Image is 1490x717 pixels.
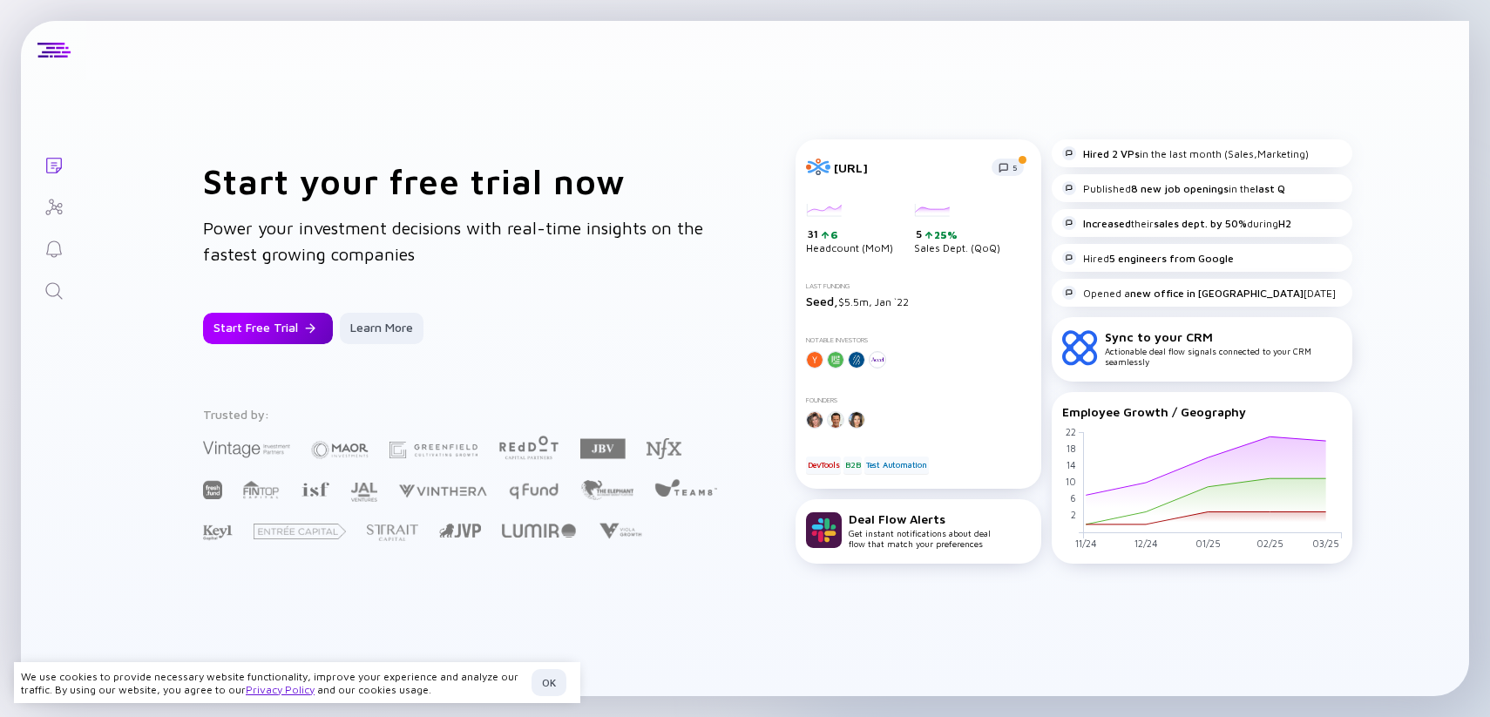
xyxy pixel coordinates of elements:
[1083,217,1131,230] strong: Increased
[203,407,721,422] div: Trusted by:
[389,442,477,458] img: Greenfield Partners
[243,480,280,499] img: FINTOP Capital
[203,524,233,541] img: Key1 Capital
[580,480,633,500] img: The Elephant
[914,204,1000,254] div: Sales Dept. (QoQ)
[502,524,576,538] img: Lumir Ventures
[806,282,1031,290] div: Last Funding
[203,160,726,201] h1: Start your free trial now
[1062,404,1342,419] div: Employee Growth / Geography
[439,524,481,538] img: Jerusalem Venture Partners
[1066,476,1076,487] tspan: 10
[806,294,838,308] span: Seed,
[849,511,991,549] div: Get instant notifications about deal flow that match your preferences
[829,228,838,241] div: 6
[806,336,1031,344] div: Notable Investors
[806,457,841,474] div: DevTools
[1066,426,1076,437] tspan: 22
[21,143,86,185] a: Lists
[843,457,862,474] div: B2B
[1083,147,1140,160] strong: Hired 2 VPs
[398,483,487,499] img: Vinthera
[340,313,423,344] button: Learn More
[311,436,369,464] img: Maor Investments
[806,396,1031,404] div: Founders
[350,483,377,502] img: JAL Ventures
[203,218,703,264] span: Power your investment decisions with real-time insights on the fastest growing companies
[1062,286,1336,300] div: Opened a [DATE]
[597,523,643,539] img: Viola Growth
[1312,538,1339,550] tspan: 03/25
[1130,287,1304,300] strong: new office in [GEOGRAPHIC_DATA]
[932,228,958,241] div: 25%
[806,204,893,254] div: Headcount (MoM)
[203,439,290,459] img: Vintage Investment Partners
[367,524,418,541] img: Strait Capital
[916,227,1000,241] div: 5
[21,670,525,696] div: We use cookies to provide necessary website functionality, improve your experience and analyze ou...
[1062,251,1234,265] div: Hired
[806,294,1031,308] div: $5.5m, Jan `22
[1278,217,1291,230] strong: H2
[21,227,86,268] a: Reminders
[1067,459,1076,470] tspan: 14
[1109,252,1234,265] strong: 5 engineers from Google
[498,432,559,461] img: Red Dot Capital Partners
[203,313,333,344] button: Start Free Trial
[1067,443,1076,454] tspan: 18
[508,480,559,501] img: Q Fund
[21,268,86,310] a: Search
[580,437,626,460] img: JBV Capital
[1131,182,1229,195] strong: 8 new job openings
[301,481,329,497] img: Israel Secondary Fund
[1256,182,1285,195] strong: last Q
[1062,146,1309,160] div: in the last month (Sales,Marketing)
[647,438,681,459] img: NFX
[1154,217,1247,230] strong: sales dept. by 50%
[1195,538,1221,550] tspan: 01/25
[246,683,315,696] a: Privacy Policy
[1062,181,1285,195] div: Published in the
[1256,538,1283,550] tspan: 02/25
[532,669,566,696] button: OK
[1070,492,1076,504] tspan: 6
[1071,510,1076,521] tspan: 2
[849,511,991,526] div: Deal Flow Alerts
[1134,538,1158,550] tspan: 12/24
[808,227,893,241] div: 31
[21,185,86,227] a: Investor Map
[1105,329,1342,367] div: Actionable deal flow signals connected to your CRM seamlessly
[254,524,346,539] img: Entrée Capital
[1105,329,1342,344] div: Sync to your CRM
[1075,538,1097,550] tspan: 11/24
[864,457,929,474] div: Test Automation
[834,160,981,175] div: [URL]
[1062,216,1291,230] div: their during
[654,478,717,497] img: Team8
